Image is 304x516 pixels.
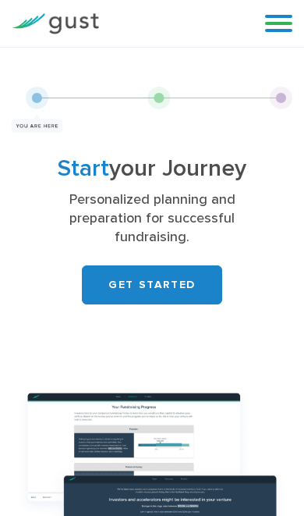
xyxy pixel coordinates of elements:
[31,190,273,247] p: Personalized planning and preparation for successful fundraising.
[12,13,99,34] img: Gust Logo
[82,265,222,304] a: GET STARTED
[31,158,273,179] h1: your Journey
[58,155,109,182] span: Start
